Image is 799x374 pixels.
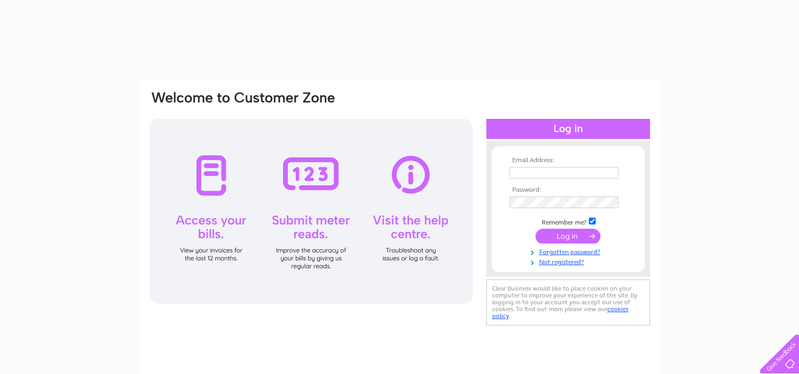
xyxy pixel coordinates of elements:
[510,246,629,256] a: Forgotten password?
[486,279,650,325] div: Clear Business would like to place cookies on your computer to improve your experience of the sit...
[492,305,628,320] a: cookies policy
[510,256,629,266] a: Not registered?
[507,157,629,164] th: Email Address:
[507,216,629,227] td: Remember me?
[535,229,600,244] input: Submit
[507,186,629,194] th: Password:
